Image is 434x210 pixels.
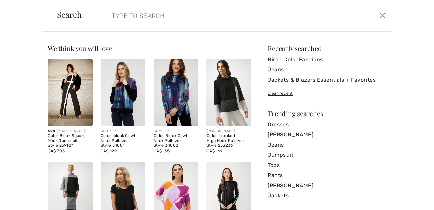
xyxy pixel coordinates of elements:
[268,191,386,201] a: Jackets
[27,62,115,67] div: Boutique [STREET_ADDRESS]
[48,59,93,126] img: Color Block Square-Neck Jumpsuit Style 259104. Black/Off White
[12,86,23,97] img: avatar
[154,134,198,148] div: Color Block Cowl Neck Pullover Style 34000
[29,8,95,23] h1: Live Chat | Chat en direct
[48,129,55,133] span: New
[12,53,115,59] div: Chat started
[103,178,114,186] button: Menu
[206,129,251,134] div: [PERSON_NAME]
[206,134,251,148] div: Color-blocked High Neck Pullover Style 253236
[91,177,102,186] button: Attach file
[268,130,386,140] a: [PERSON_NAME]
[268,55,386,65] a: Birch Color Fashions
[154,59,198,126] img: Color Block Cowl Neck Pullover Style 34000. As sample
[26,31,116,37] h2: Customer Care | Service Client
[48,44,112,53] span: We think you will love
[101,129,145,134] div: COMPLI K
[26,37,116,42] div: [STREET_ADDRESS]
[268,150,386,160] a: Jumpsuit
[30,73,96,94] span: Hi, are you having any trouble checking out? Feel free to reach out to us with any questions!
[106,12,117,21] button: Minimize widget
[79,178,90,186] button: End chat
[268,160,386,170] a: Tops
[95,12,106,21] button: Popout
[206,59,251,126] img: Color-blocked High Neck Pullover Style 253236. Black/winter white/grey
[101,59,145,126] img: Color-block Cowl Neck Pullover Style 34001. As sample
[48,149,65,153] span: CA$ 305
[15,5,28,11] span: Chat
[268,181,386,191] a: [PERSON_NAME]
[48,129,93,134] div: [PERSON_NAME]
[154,129,198,134] div: COMPLI K
[11,31,22,42] img: avatar
[268,140,386,150] a: Jeans
[268,45,386,52] div: Recently searched
[268,120,386,130] a: Dresses
[101,149,117,153] span: CA$ 129
[48,134,93,148] div: Color Block Square-Neck Jumpsuit Style 259104
[268,75,386,85] a: Jackets & Blazers Essentials + Favorites
[268,110,386,117] div: Trending searches
[106,5,310,26] input: TYPE TO SEARCH
[154,149,170,153] span: CA$ 135
[57,10,82,18] span: Search
[101,134,145,148] div: Color-block Cowl Neck Pullover Style 34001
[268,90,386,97] div: Clear recent
[268,65,386,75] a: Jeans
[268,170,386,181] a: Pants
[206,149,222,153] span: CA$ 169
[378,10,388,21] button: Close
